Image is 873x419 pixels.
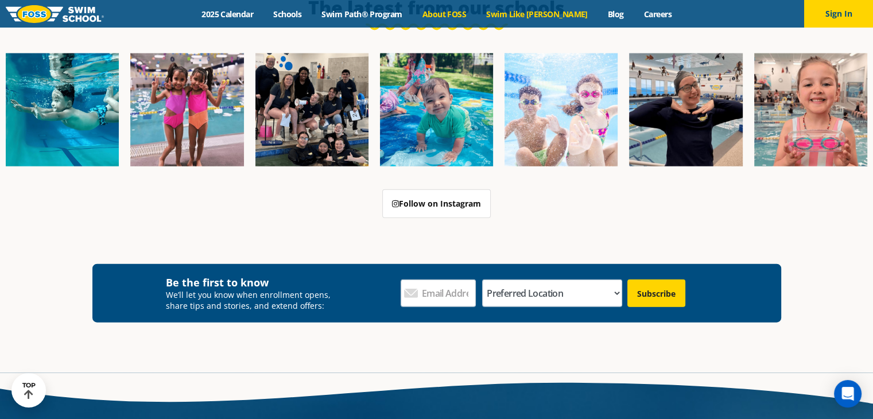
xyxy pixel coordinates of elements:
a: Swim Path® Program [312,9,412,20]
img: Fa25-Website-Images-2-600x600.png [255,53,368,166]
img: Fa25-Website-Images-1-600x600.png [6,53,119,166]
a: About FOSS [412,9,476,20]
img: Fa25-Website-Images-600x600.png [380,53,493,166]
div: Open Intercom Messenger [834,380,862,408]
img: Fa25-Website-Images-8-600x600.jpg [130,53,243,166]
a: Schools [263,9,312,20]
a: Swim Like [PERSON_NAME] [476,9,598,20]
a: 2025 Calendar [192,9,263,20]
img: Fa25-Website-Images-14-600x600.jpg [754,53,867,166]
a: Blog [597,9,634,20]
p: We’ll let you know when enrollment opens, share tips and stories, and extend offers: [166,289,339,311]
a: Follow on Instagram [382,189,491,218]
input: Subscribe [627,280,685,307]
div: TOP [22,382,36,399]
a: Careers [634,9,681,20]
img: FOSS Swim School Logo [6,5,104,23]
img: Fa25-Website-Images-9-600x600.jpg [629,53,742,166]
h4: Be the first to know [166,276,339,289]
input: Email Address [401,280,476,307]
img: FCC_FOSS_GeneralShoot_May_FallCampaign_lowres-9556-600x600.jpg [505,53,618,166]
